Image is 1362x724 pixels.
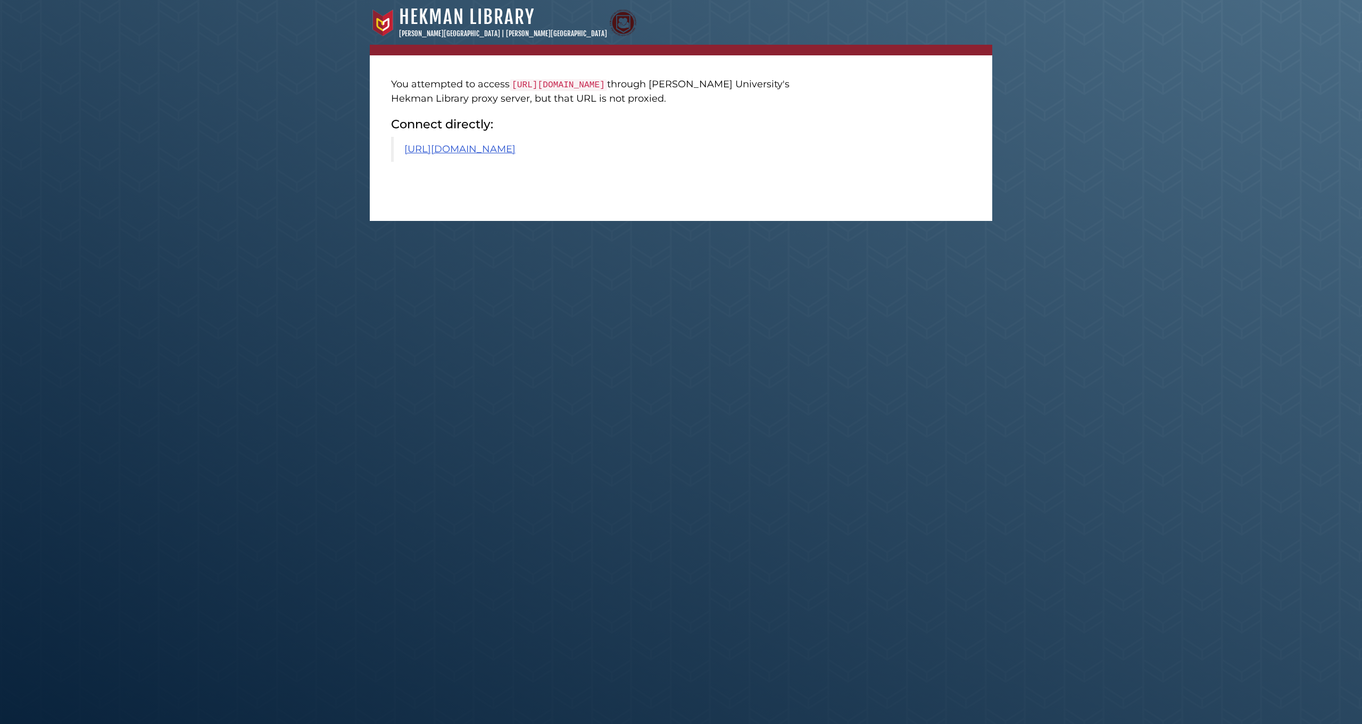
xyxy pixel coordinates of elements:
[399,29,607,39] p: [PERSON_NAME][GEOGRAPHIC_DATA] | [PERSON_NAME][GEOGRAPHIC_DATA]
[391,117,819,131] h2: Connect directly:
[370,45,992,55] nav: breadcrumb
[404,143,516,155] a: [URL][DOMAIN_NAME]
[370,10,396,36] img: Calvin University
[399,5,535,29] a: Hekman Library
[510,79,607,91] code: [URL][DOMAIN_NAME]
[610,10,636,36] img: Calvin Theological Seminary
[391,77,819,106] p: You attempted to access through [PERSON_NAME] University's Hekman Library proxy server, but that ...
